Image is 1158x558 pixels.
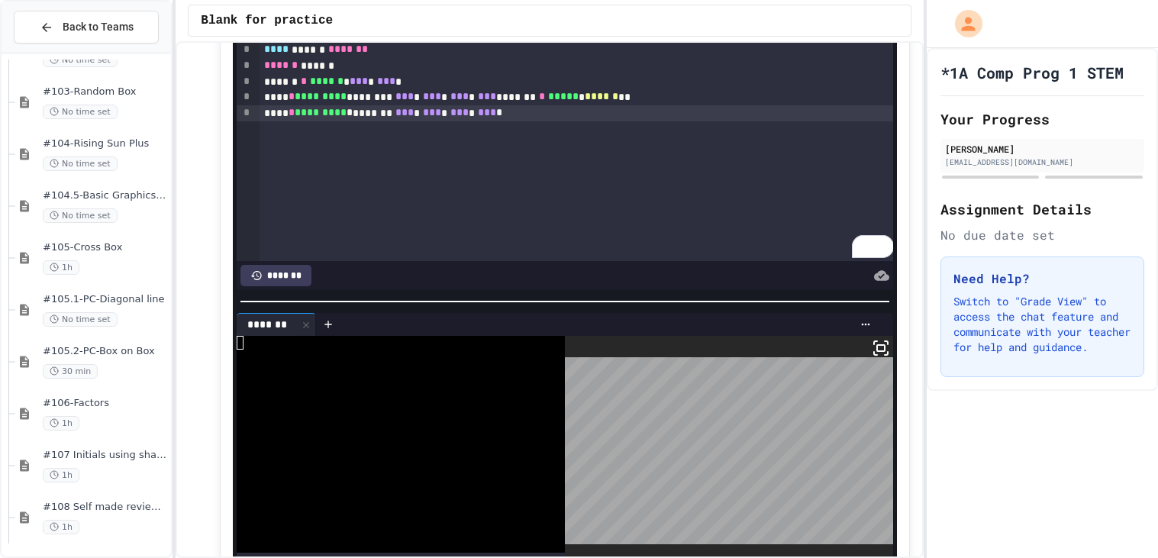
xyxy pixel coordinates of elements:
[43,208,118,223] span: No time set
[953,294,1131,355] p: Switch to "Grade View" to access the chat feature and communicate with your teacher for help and ...
[43,105,118,119] span: No time set
[43,501,168,514] span: #108 Self made review (15pts)
[945,142,1140,156] div: [PERSON_NAME]
[201,11,333,30] span: Blank for practice
[43,137,168,150] span: #104-Rising Sun Plus
[43,189,168,202] span: #104.5-Basic Graphics Review
[43,397,168,410] span: #106-Factors
[43,520,79,534] span: 1h
[43,449,168,462] span: #107 Initials using shapes
[945,156,1140,168] div: [EMAIL_ADDRESS][DOMAIN_NAME]
[43,312,118,327] span: No time set
[43,468,79,482] span: 1h
[43,416,79,431] span: 1h
[43,345,168,358] span: #105.2-PC-Box on Box
[940,226,1144,244] div: No due date set
[43,53,118,67] span: No time set
[43,260,79,275] span: 1h
[43,241,168,254] span: #105-Cross Box
[940,62,1124,83] h1: *1A Comp Prog 1 STEM
[939,6,986,41] div: My Account
[63,19,134,35] span: Back to Teams
[260,39,894,261] div: To enrich screen reader interactions, please activate Accessibility in Grammarly extension settings
[43,85,168,98] span: #103-Random Box
[953,269,1131,288] h3: Need Help?
[940,108,1144,130] h2: Your Progress
[940,198,1144,220] h2: Assignment Details
[43,293,168,306] span: #105.1-PC-Diagonal line
[43,364,98,379] span: 30 min
[43,156,118,171] span: No time set
[14,11,159,44] button: Back to Teams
